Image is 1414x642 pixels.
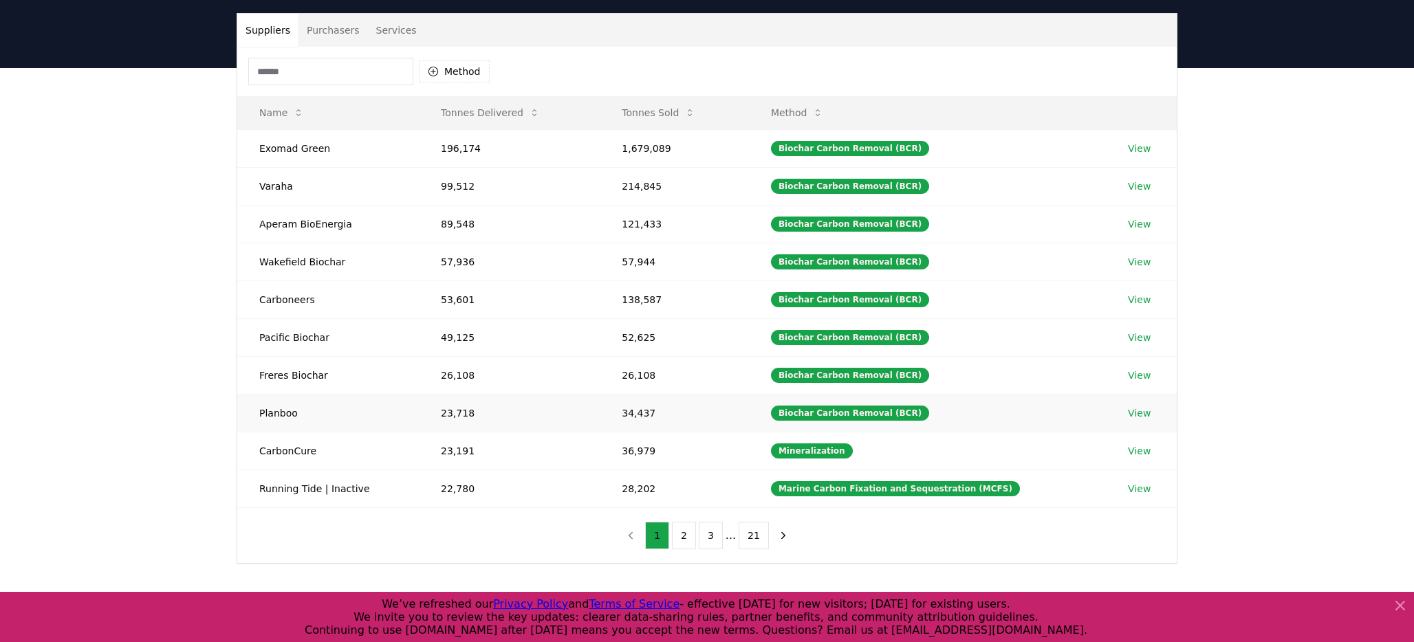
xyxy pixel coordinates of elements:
[1128,293,1151,307] a: View
[600,205,749,243] td: 121,433
[600,318,749,356] td: 52,625
[237,469,419,507] td: Running Tide | Inactive
[600,280,749,318] td: 138,587
[600,129,749,167] td: 1,679,089
[771,406,929,421] div: Biochar Carbon Removal (BCR)
[1128,217,1151,231] a: View
[237,205,419,243] td: Aperam BioEnergia
[419,205,600,243] td: 89,548
[419,243,600,280] td: 57,936
[419,129,600,167] td: 196,174
[600,356,749,394] td: 26,108
[237,356,419,394] td: Freres Biochar
[419,469,600,507] td: 22,780
[419,60,490,82] button: Method
[237,167,419,205] td: Varaha
[237,280,419,318] td: Carboneers
[771,217,929,232] div: Biochar Carbon Removal (BCR)
[672,522,696,549] button: 2
[600,469,749,507] td: 28,202
[645,522,669,549] button: 1
[611,99,706,126] button: Tonnes Sold
[1128,179,1151,193] a: View
[237,394,419,432] td: Planboo
[419,394,600,432] td: 23,718
[771,481,1020,496] div: Marine Carbon Fixation and Sequestration (MCFS)
[771,141,929,156] div: Biochar Carbon Removal (BCR)
[298,14,368,47] button: Purchasers
[368,14,425,47] button: Services
[771,330,929,345] div: Biochar Carbon Removal (BCR)
[237,14,298,47] button: Suppliers
[772,522,795,549] button: next page
[760,99,835,126] button: Method
[771,443,853,458] div: Mineralization
[771,179,929,194] div: Biochar Carbon Removal (BCR)
[419,356,600,394] td: 26,108
[699,522,723,549] button: 3
[237,243,419,280] td: Wakefield Biochar
[771,368,929,383] div: Biochar Carbon Removal (BCR)
[1128,331,1151,344] a: View
[419,432,600,469] td: 23,191
[419,167,600,205] td: 99,512
[237,432,419,469] td: CarbonCure
[1128,255,1151,269] a: View
[1128,368,1151,382] a: View
[237,129,419,167] td: Exomad Green
[1128,444,1151,458] a: View
[600,167,749,205] td: 214,845
[739,522,769,549] button: 21
[430,99,551,126] button: Tonnes Delivered
[1128,406,1151,420] a: View
[1128,482,1151,496] a: View
[771,254,929,269] div: Biochar Carbon Removal (BCR)
[600,394,749,432] td: 34,437
[771,292,929,307] div: Biochar Carbon Removal (BCR)
[248,99,315,126] button: Name
[600,432,749,469] td: 36,979
[419,318,600,356] td: 49,125
[1128,142,1151,155] a: View
[237,318,419,356] td: Pacific Biochar
[600,243,749,280] td: 57,944
[726,527,736,544] li: ...
[419,280,600,318] td: 53,601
